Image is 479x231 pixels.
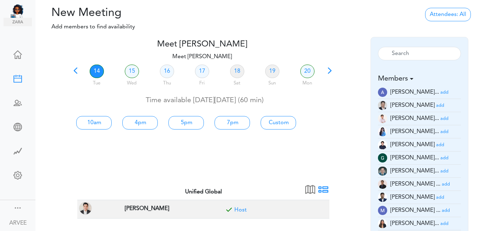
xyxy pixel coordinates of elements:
[300,65,314,78] a: 20
[436,142,444,148] a: add
[378,101,387,110] img: 9k=
[79,202,92,215] img: ARVEE FLORES(a.flores@unified-accounting.com, TAX PARTNER at Corona, CA, USA)
[442,182,450,187] small: add
[425,8,471,21] a: Attendees: All
[160,65,174,78] a: 16
[378,125,461,138] li: Tax Manager (c.madayag@unified-accounting.com)
[378,206,387,215] img: wOzMUeZp9uVEwAAAABJRU5ErkJggg==
[4,99,32,106] div: Schedule Team Meeting
[440,155,449,161] a: add
[378,165,461,178] li: Tax Admin (i.herrera@unified-accounting.com)
[378,180,387,189] img: 9k=
[390,181,440,187] span: [PERSON_NAME] ...
[41,6,178,20] h2: New Meeting
[4,18,32,26] img: zara.png
[325,68,335,78] span: Next 7 days
[9,219,27,227] div: ARVEE
[440,90,449,95] small: add
[230,65,244,78] a: 18
[215,116,250,130] a: 7pm
[440,156,449,160] small: add
[378,86,461,99] li: Tax Manager (a.banaga@unified-accounting.com)
[4,171,32,178] div: Change Settings
[440,221,449,226] a: add
[436,194,444,200] a: add
[440,168,449,174] a: add
[71,68,80,78] span: Previous 7 days
[1,214,35,230] a: ARVEE
[442,181,450,187] a: add
[115,77,149,87] div: Wed
[440,169,449,174] small: add
[168,116,204,130] a: 5pm
[442,208,450,213] a: add
[390,103,435,108] span: [PERSON_NAME]
[378,112,461,125] li: Tax Supervisor (am.latonio@unified-accounting.com)
[440,89,449,95] a: add
[150,77,184,87] div: Thu
[146,97,264,104] span: Time available [DATE][DATE] (60 min)
[378,152,461,165] li: Tax Manager (g.magsino@unified-accounting.com)
[436,195,444,200] small: add
[123,203,171,213] span: TAX PARTNER at Corona, CA, USA
[378,140,387,149] img: Z
[4,123,32,130] div: Share Meeting Link
[255,77,289,87] div: Sun
[11,4,32,18] img: Unified Global - Powered by TEAMCAL AI
[13,204,22,211] div: Show menu and text
[440,221,449,226] small: add
[4,147,32,154] div: Time Saved
[80,77,113,87] div: Tue
[265,65,279,78] a: 19
[436,103,444,108] a: add
[224,206,234,217] span: Included for meeting
[378,217,461,230] li: Tax Accountant (mc.cabasan@unified-accounting.com)
[185,189,222,195] strong: Unified Global
[378,99,461,112] li: Tax Supervisor (a.millos@unified-accounting.com)
[378,166,387,176] img: 2Q==
[390,142,435,148] span: [PERSON_NAME]
[261,116,296,130] a: Custom
[195,65,209,78] a: 17
[378,47,461,60] input: Search
[378,153,387,163] img: wEqpdqGJg0NqAAAAABJRU5ErkJggg==
[90,65,104,78] a: 14
[125,65,139,78] a: 15
[71,39,333,50] h4: Meet [PERSON_NAME]
[378,193,387,202] img: oYmRaigo6CGHQoVEE68UKaYmSv3mcdPtBqv6mR0IswoELyKVAGpf2awGYjY1lJF3I6BneypHs55I8hk2WCirnQq9SYxiZpiWh...
[378,138,461,152] li: Tax Admin (e.dayan@unified-accounting.com)
[390,208,440,213] span: [PERSON_NAME] ...
[390,129,439,134] span: [PERSON_NAME]...
[390,221,439,226] span: [PERSON_NAME]...
[220,77,254,87] div: Sat
[378,75,461,83] h5: Members
[41,23,178,31] p: Add members to find availability
[390,116,439,121] span: [PERSON_NAME]...
[390,155,439,161] span: [PERSON_NAME]...
[390,168,439,174] span: [PERSON_NAME]...
[378,88,387,97] img: E70kTnhEtDRAIGhEjAgBAJGBAiAQNCJGBAiAQMCJGAASESMCBEAgaESMCAEAkYECIBA0IkYECIBAwIkYABIRIwIEQCBoRIwIA...
[440,129,449,134] a: add
[71,53,333,61] p: Meet [PERSON_NAME]
[440,116,449,121] a: add
[4,50,32,57] div: Home
[290,77,324,87] div: Mon
[442,208,450,213] small: add
[378,191,461,204] li: Partner (justine.tala@unifiedglobalph.com)
[378,127,387,136] img: 2Q==
[76,116,112,130] a: 10am
[125,206,169,211] strong: [PERSON_NAME]
[436,103,444,108] small: add
[4,75,32,82] div: New Meeting
[4,167,32,185] a: Change Settings
[185,77,219,87] div: Fri
[122,116,158,130] a: 4pm
[378,114,387,123] img: Z
[390,89,439,95] span: [PERSON_NAME]...
[234,207,247,213] a: Included for meeting
[378,204,461,217] li: Tax Advisor (mc.talley@unified-accounting.com)
[378,219,387,228] img: t+ebP8ENxXARE3R9ZYAAAAASUVORK5CYII=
